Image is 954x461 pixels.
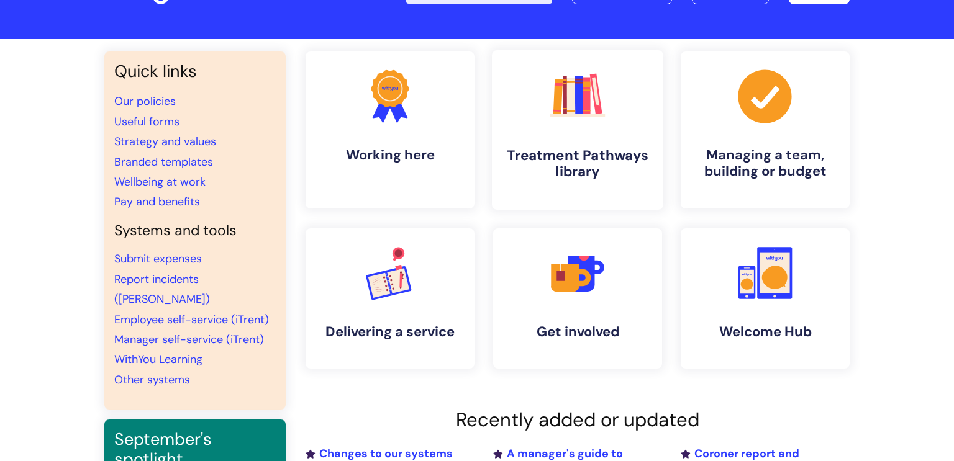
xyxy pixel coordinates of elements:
[306,51,475,208] a: Working here
[114,332,264,347] a: Manager self-service (iTrent)
[502,147,653,181] h4: Treatment Pathways library
[114,94,176,109] a: Our policies
[306,446,453,461] a: Changes to our systems
[306,228,475,369] a: Delivering a service
[114,114,179,129] a: Useful forms
[114,174,206,189] a: Wellbeing at work
[114,194,200,209] a: Pay and benefits
[493,228,662,369] a: Get involved
[316,324,465,340] h4: Delivering a service
[114,372,190,387] a: Other systems
[316,147,465,163] h4: Working here
[114,251,202,266] a: Submit expenses
[114,312,269,327] a: Employee self-service (iTrent)
[691,324,840,340] h4: Welcome Hub
[492,50,663,210] a: Treatment Pathways library
[114,352,202,367] a: WithYou Learning
[114,222,276,239] h4: Systems and tools
[114,134,216,149] a: Strategy and values
[503,324,652,340] h4: Get involved
[681,51,850,208] a: Managing a team, building or budget
[114,154,213,169] a: Branded templates
[114,61,276,81] h3: Quick links
[114,272,210,307] a: Report incidents ([PERSON_NAME])
[681,228,850,369] a: Welcome Hub
[306,408,850,431] h2: Recently added or updated
[691,147,840,180] h4: Managing a team, building or budget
